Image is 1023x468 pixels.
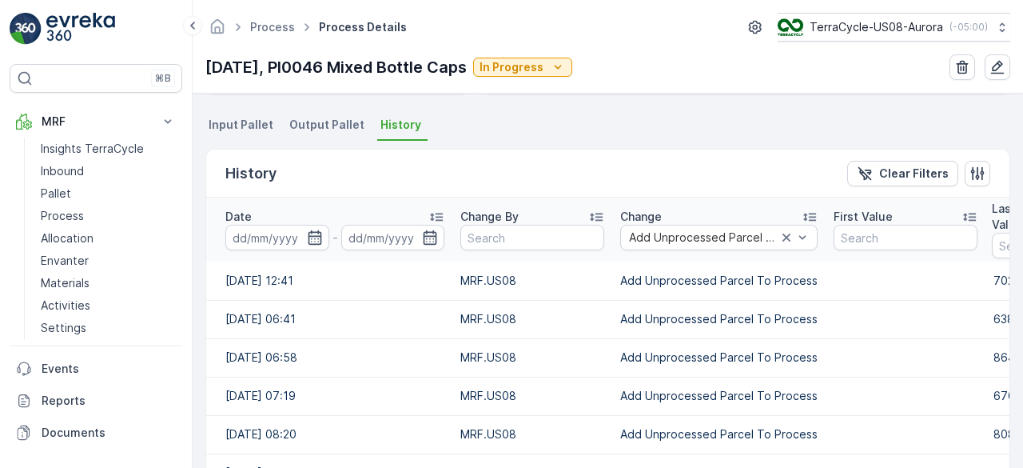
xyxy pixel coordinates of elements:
[460,225,604,250] input: Search
[46,13,115,45] img: logo_light-DOdMpM7g.png
[620,209,662,225] p: Change
[10,417,182,449] a: Documents
[225,225,329,250] input: dd/mm/yyyy
[34,272,182,294] a: Materials
[452,338,612,377] td: MRF.US08
[34,182,182,205] a: Pallet
[612,415,826,454] td: Add Unprocessed Parcel To Process
[41,275,90,291] p: Materials
[205,55,467,79] p: [DATE], PI0046 Mixed Bottle Caps
[41,186,71,202] p: Pallet
[42,114,150,130] p: MRF
[380,117,421,133] span: History
[250,20,295,34] a: Process
[225,209,252,225] p: Date
[879,166,949,182] p: Clear Filters
[612,377,826,415] td: Add Unprocessed Parcel To Process
[206,415,452,454] td: [DATE] 08:20
[42,393,176,409] p: Reports
[34,205,182,227] a: Process
[155,72,171,85] p: ⌘B
[949,21,988,34] p: ( -05:00 )
[778,13,1010,42] button: TerraCycle-US08-Aurora(-05:00)
[34,294,182,317] a: Activities
[206,338,452,377] td: [DATE] 06:58
[206,300,452,338] td: [DATE] 06:41
[42,361,176,377] p: Events
[34,317,182,339] a: Settings
[612,262,826,300] td: Add Unprocessed Parcel To Process
[41,320,86,336] p: Settings
[460,209,519,225] p: Change By
[34,160,182,182] a: Inbound
[332,228,338,247] p: -
[452,300,612,338] td: MRF.US08
[612,300,826,338] td: Add Unprocessed Parcel To Process
[41,253,89,269] p: Envanter
[41,298,90,314] p: Activities
[41,208,84,224] p: Process
[834,209,893,225] p: First Value
[41,230,94,246] p: Allocation
[10,13,42,45] img: logo
[834,225,977,250] input: Search
[473,58,572,77] button: In Progress
[34,250,182,272] a: Envanter
[810,19,943,35] p: TerraCycle-US08-Aurora
[42,425,176,441] p: Documents
[225,162,277,185] p: History
[452,415,612,454] td: MRF.US08
[41,163,84,179] p: Inbound
[289,117,364,133] span: Output Pallet
[452,262,612,300] td: MRF.US08
[10,106,182,138] button: MRF
[209,24,226,38] a: Homepage
[778,18,803,36] img: image_ci7OI47.png
[316,19,410,35] span: Process Details
[206,377,452,415] td: [DATE] 07:19
[452,377,612,415] td: MRF.US08
[480,59,543,75] p: In Progress
[847,161,958,186] button: Clear Filters
[41,141,144,157] p: Insights TerraCycle
[10,385,182,417] a: Reports
[34,227,182,250] a: Allocation
[209,117,273,133] span: Input Pallet
[34,138,182,160] a: Insights TerraCycle
[612,338,826,377] td: Add Unprocessed Parcel To Process
[206,262,452,300] td: [DATE] 12:41
[341,225,445,250] input: dd/mm/yyyy
[10,353,182,385] a: Events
